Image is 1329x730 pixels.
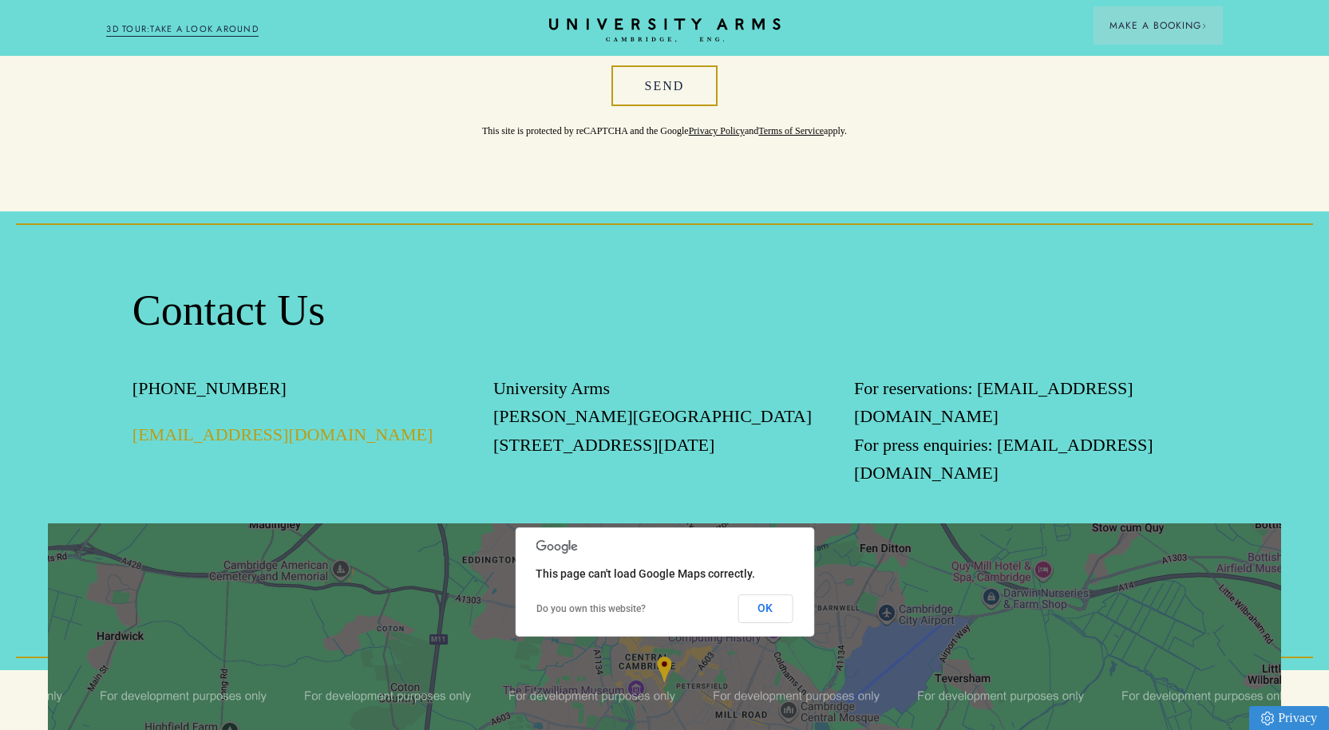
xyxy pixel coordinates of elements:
[1261,712,1274,725] img: Privacy
[493,374,836,459] p: University Arms [PERSON_NAME][GEOGRAPHIC_DATA][STREET_ADDRESS][DATE]
[106,22,259,37] a: 3D TOUR:TAKE A LOOK AROUND
[133,378,287,398] a: [PHONE_NUMBER]
[536,567,755,580] span: This page can't load Google Maps correctly.
[854,374,1196,487] p: For reservations: [EMAIL_ADDRESS][DOMAIN_NAME] For press enquiries: [EMAIL_ADDRESS][DOMAIN_NAME]
[611,65,718,107] button: Send
[1201,23,1207,29] img: Arrow icon
[1249,706,1329,730] a: Privacy
[689,125,745,136] a: Privacy Policy
[292,106,1037,138] p: This site is protected by reCAPTCHA and the Google and apply.
[133,285,1196,337] h2: Contact Us
[758,125,824,136] a: Terms of Service
[536,603,646,614] a: Do you own this website?
[549,18,781,43] a: Home
[1094,6,1223,45] button: Make a BookingArrow icon
[1109,18,1207,33] span: Make a Booking
[133,424,433,444] a: [EMAIL_ADDRESS][DOMAIN_NAME]
[738,594,793,623] button: OK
